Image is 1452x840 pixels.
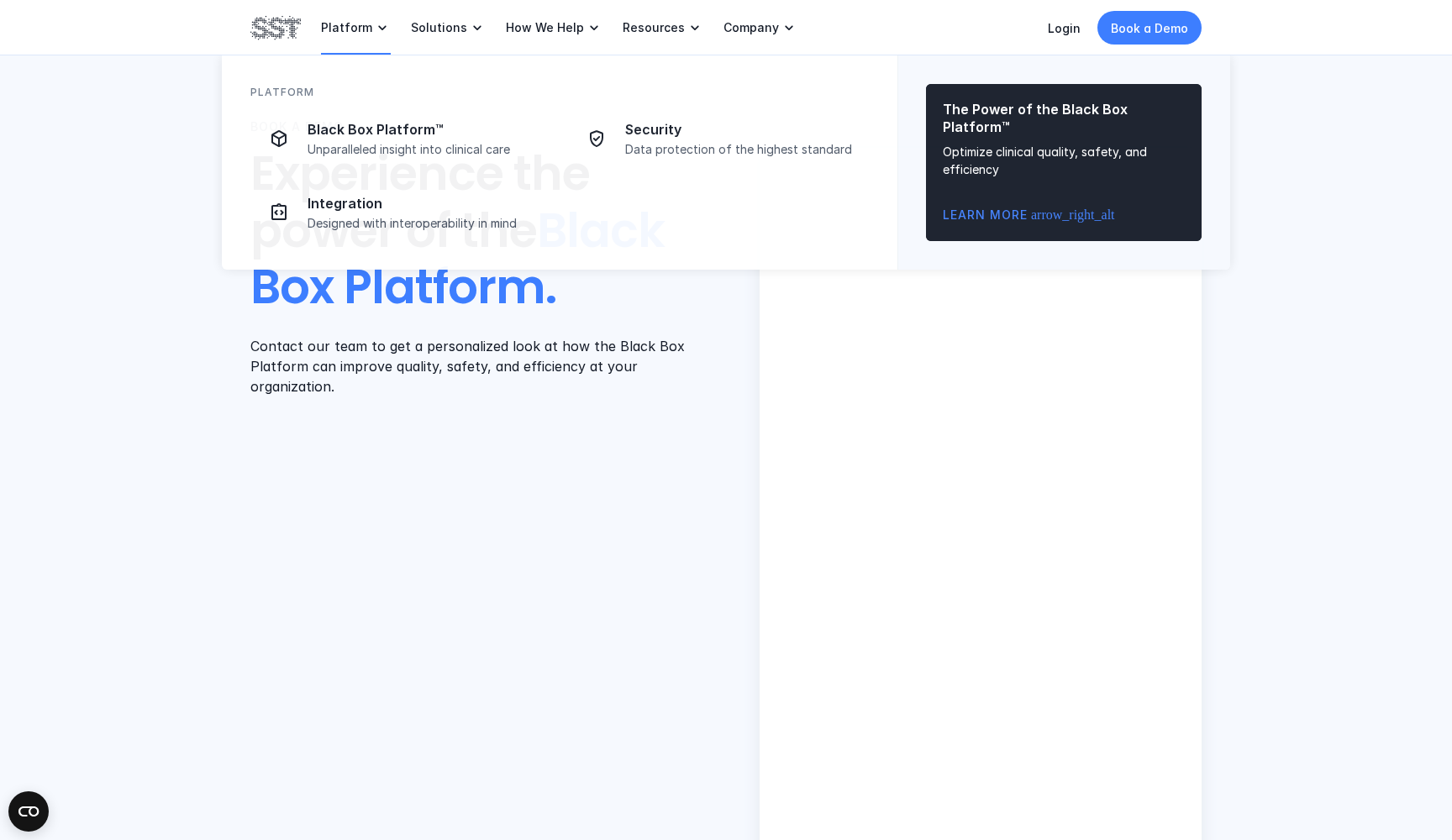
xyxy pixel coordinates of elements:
a: Book a Demo [1097,11,1202,45]
button: Open CMP widget [8,791,49,832]
p: Optimize clinical quality, safety, and efficiency [943,143,1185,178]
p: Security [625,121,859,139]
p: Unparalleled insight into clinical care [308,142,541,157]
img: Integration icon [269,202,289,223]
a: Login [1048,21,1081,35]
p: How We Help [506,20,584,35]
p: Resources [623,20,685,35]
a: checkmark iconSecurityData protection of the highest standard [568,110,869,167]
p: Black Box Platform™ [308,121,541,139]
img: checkmark icon [587,129,607,149]
p: Solutions [411,20,467,35]
p: PLATFORM [250,84,314,100]
a: Integration iconIntegrationDesigned with interoperability in mind [250,184,551,241]
span: arrow_right_alt [1031,208,1044,222]
a: Box iconBlack Box Platform™Unparalleled insight into clinical care [250,110,551,167]
p: Learn More [943,206,1028,224]
p: Designed with interoperability in mind [308,216,541,231]
img: SST logo [250,13,301,42]
p: Platform [321,20,372,35]
p: Data protection of the highest standard [625,142,859,157]
p: Contact our team to get a personalized look at how the Black Box Platform can improve quality, sa... [250,336,692,396]
a: The Power of the Black Box Platform™Optimize clinical quality, safety, and efficiencyLearn Morear... [926,84,1202,241]
p: Integration [308,195,541,213]
img: Box icon [269,129,289,149]
p: Book a Demo [1111,19,1188,37]
p: Company [723,20,779,35]
p: The Power of the Black Box Platform™ [943,101,1185,136]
